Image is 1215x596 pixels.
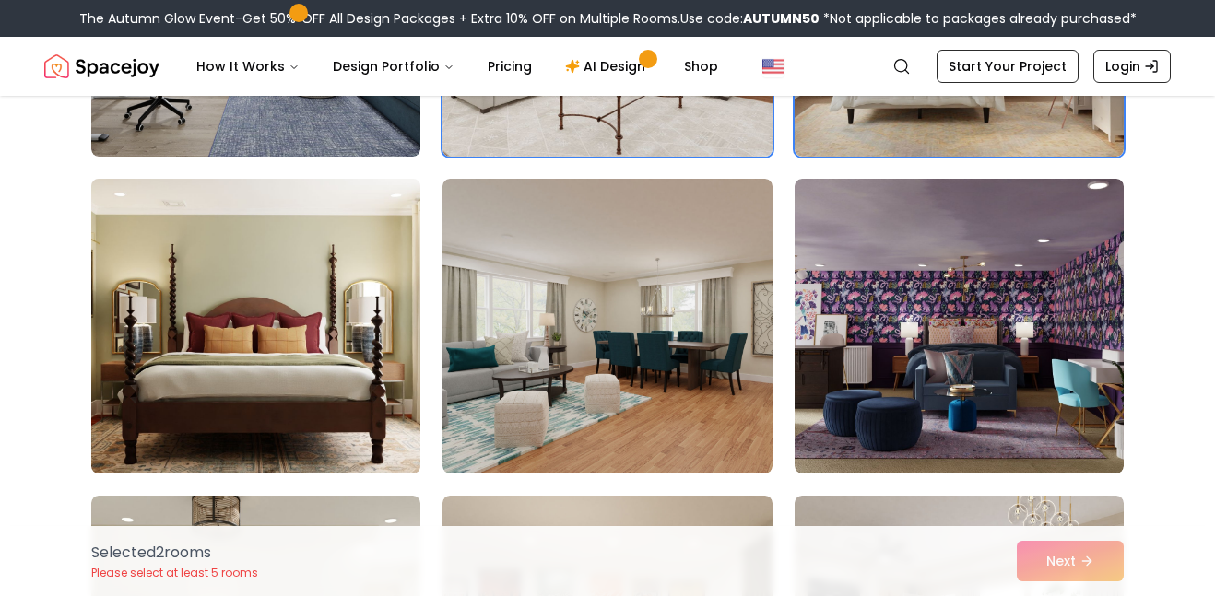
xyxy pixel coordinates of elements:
p: Please select at least 5 rooms [91,566,258,580]
a: AI Design [550,48,666,85]
span: Use code: [680,9,820,28]
nav: Global [44,37,1171,96]
a: Spacejoy [44,48,159,85]
img: United States [762,55,784,77]
a: Login [1093,50,1171,83]
img: Room room-13 [83,171,429,481]
a: Pricing [473,48,547,85]
p: Selected 2 room s [91,542,258,564]
div: The Autumn Glow Event-Get 50% OFF All Design Packages + Extra 10% OFF on Multiple Rooms. [79,9,1137,28]
b: AUTUMN50 [743,9,820,28]
img: Room room-14 [442,179,772,473]
nav: Main [182,48,733,85]
span: *Not applicable to packages already purchased* [820,9,1137,28]
a: Start Your Project [937,50,1079,83]
button: Design Portfolio [318,48,469,85]
a: Shop [669,48,733,85]
button: How It Works [182,48,314,85]
img: Room room-15 [795,179,1124,473]
img: Spacejoy Logo [44,48,159,85]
